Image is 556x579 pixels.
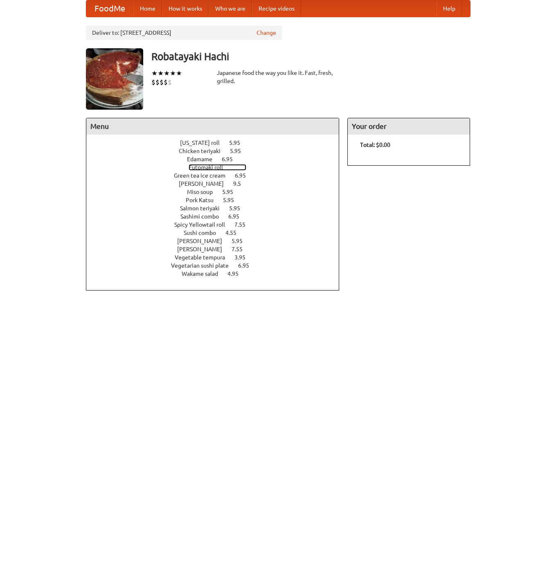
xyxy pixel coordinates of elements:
a: Recipe videos [252,0,301,17]
span: 9.5 [233,180,249,187]
span: 6.95 [238,262,257,269]
span: Sushi combo [184,230,224,236]
li: ★ [176,69,182,78]
span: 5.95 [229,140,248,146]
span: [PERSON_NAME] [177,246,230,252]
span: 5.95 [232,238,251,244]
li: $ [168,78,172,87]
span: [PERSON_NAME] [179,180,232,187]
a: Sushi combo 4.55 [184,230,252,236]
span: Vegetarian sushi plate [171,262,237,269]
a: Miso soup 5.95 [187,189,248,195]
a: [US_STATE] roll 5.95 [180,140,255,146]
li: ★ [158,69,164,78]
b: Total: $0.00 [360,142,390,148]
span: 6.95 [228,213,248,220]
a: Sashimi combo 6.95 [180,213,254,220]
span: 5.95 [222,189,241,195]
span: 4.55 [225,230,245,236]
span: 5.95 [229,205,248,212]
a: Spicy Yellowtail roll 7.55 [174,221,261,228]
a: Edamame 6.95 [187,156,248,162]
div: Japanese food the way you like it. Fast, fresh, grilled. [217,69,340,85]
span: Futomaki roll [189,164,231,171]
span: Salmon teriyaki [180,205,228,212]
li: $ [155,78,160,87]
a: Vegetable tempura 3.95 [175,254,261,261]
li: $ [151,78,155,87]
a: Pork Katsu 5.95 [186,197,249,203]
span: 5.95 [230,148,249,154]
li: ★ [170,69,176,78]
span: Miso soup [187,189,221,195]
a: [PERSON_NAME] 5.95 [177,238,258,244]
a: [PERSON_NAME] 9.5 [179,180,256,187]
a: Vegetarian sushi plate 6.95 [171,262,264,269]
a: [PERSON_NAME] 7.55 [177,246,258,252]
img: angular.jpg [86,48,143,110]
span: Wakame salad [182,270,226,277]
a: Change [257,29,276,37]
span: 5.95 [223,197,242,203]
span: Edamame [187,156,221,162]
span: Pork Katsu [186,197,222,203]
a: Green tea ice cream 6.95 [174,172,261,179]
h4: Menu [86,118,339,135]
h3: Robatayaki Hachi [151,48,470,65]
span: [PERSON_NAME] [177,238,230,244]
span: Vegetable tempura [175,254,233,261]
a: Wakame salad 4.95 [182,270,254,277]
span: 6.95 [235,172,254,179]
a: Help [437,0,462,17]
a: Chicken teriyaki 5.95 [179,148,256,154]
li: $ [164,78,168,87]
a: FoodMe [86,0,133,17]
li: ★ [151,69,158,78]
span: 3.95 [234,254,254,261]
a: Salmon teriyaki 5.95 [180,205,255,212]
h4: Your order [348,118,470,135]
span: Spicy Yellowtail roll [174,221,233,228]
span: Chicken teriyaki [179,148,229,154]
div: Deliver to: [STREET_ADDRESS] [86,25,282,40]
span: Green tea ice cream [174,172,234,179]
a: Home [133,0,162,17]
span: Sashimi combo [180,213,227,220]
li: ★ [164,69,170,78]
span: 6.95 [222,156,241,162]
a: Who we are [209,0,252,17]
span: [US_STATE] roll [180,140,228,146]
span: 7.55 [232,246,251,252]
span: 4.95 [227,270,247,277]
a: Futomaki roll [189,164,246,171]
a: How it works [162,0,209,17]
span: 7.55 [234,221,254,228]
li: $ [160,78,164,87]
